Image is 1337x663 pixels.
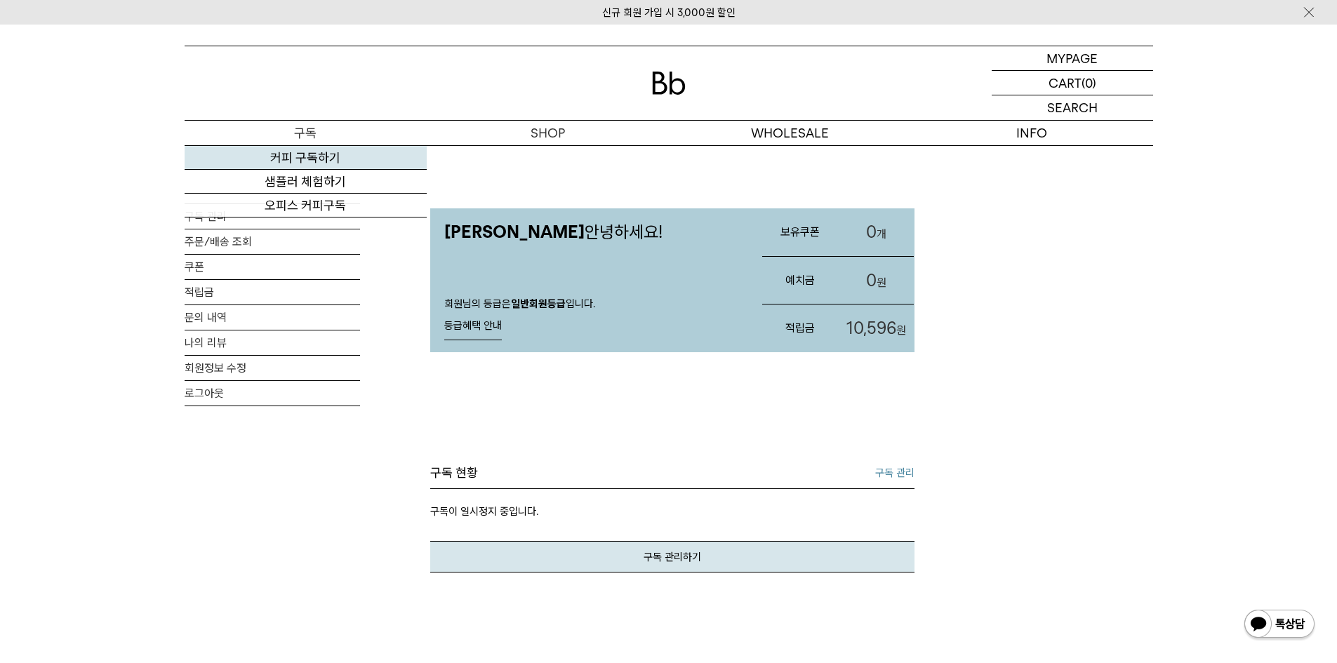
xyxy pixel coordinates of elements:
[185,170,427,194] a: 샘플러 체험하기
[838,257,914,304] a: 0원
[911,121,1153,145] p: INFO
[430,208,748,256] p: 안녕하세요!
[185,381,360,406] a: 로그아웃
[669,121,911,145] p: WHOLESALE
[602,6,736,19] a: 신규 회원 가입 시 3,000원 할인
[511,297,566,310] strong: 일반회원등급
[992,46,1153,71] a: MYPAGE
[444,222,585,242] strong: [PERSON_NAME]
[430,283,748,352] div: 회원님의 등급은 입니다.
[762,309,838,347] h3: 적립금
[185,194,427,217] a: 오피스 커피구독
[185,146,427,170] a: 커피 구독하기
[838,208,914,256] a: 0개
[992,71,1153,95] a: CART (0)
[875,464,914,481] a: 구독 관리
[762,213,838,250] h3: 보유쿠폰
[1049,71,1082,95] p: CART
[430,464,478,481] h3: 구독 현황
[866,222,877,242] span: 0
[652,72,686,95] img: 로고
[185,121,427,145] a: 구독
[762,262,838,299] h3: 예치금
[430,489,914,541] p: 구독이 일시정지 중입니다.
[1046,46,1098,70] p: MYPAGE
[1047,95,1098,120] p: SEARCH
[185,356,360,380] a: 회원정보 수정
[444,312,502,340] a: 등급혜택 안내
[185,255,360,279] a: 쿠폰
[185,330,360,355] a: 나의 리뷰
[430,541,914,572] a: 구독 관리하기
[185,305,360,330] a: 문의 내역
[866,270,877,290] span: 0
[846,318,896,338] span: 10,596
[1082,71,1096,95] p: (0)
[838,304,914,352] a: 10,596원
[185,229,360,254] a: 주문/배송 조회
[185,280,360,304] a: 적립금
[1243,608,1316,642] img: 카카오톡 채널 1:1 채팅 버튼
[427,121,669,145] a: SHOP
